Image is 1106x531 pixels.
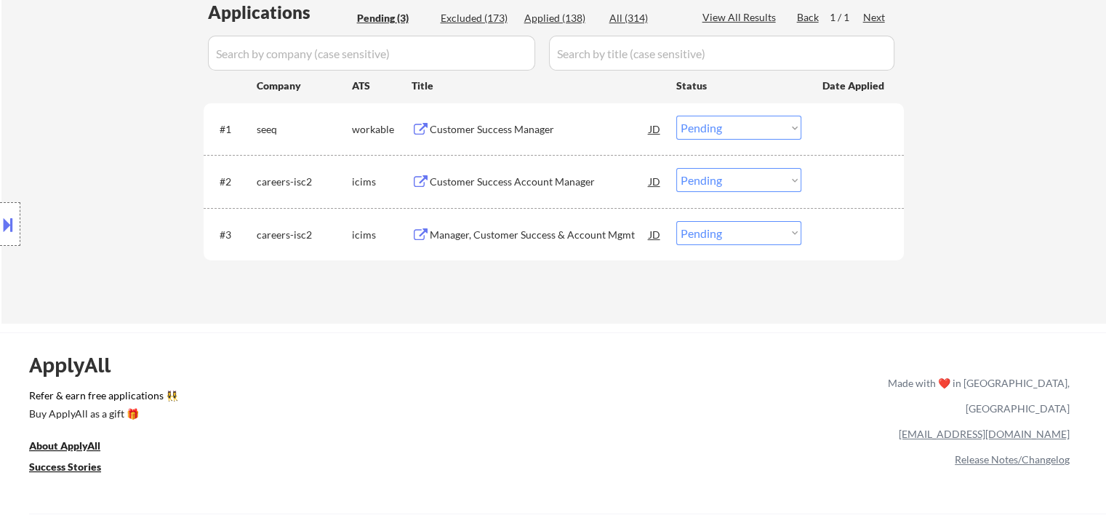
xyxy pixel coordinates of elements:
div: icims [352,228,412,242]
u: About ApplyAll [29,439,100,452]
div: Title [412,79,662,93]
a: Release Notes/Changelog [955,453,1070,466]
input: Search by title (case sensitive) [549,36,894,71]
div: ATS [352,79,412,93]
div: JD [648,168,662,194]
div: Applied (138) [524,11,597,25]
div: Back [797,10,820,25]
div: All (314) [609,11,682,25]
a: About ApplyAll [29,438,121,456]
div: Company [257,79,352,93]
div: Date Applied [822,79,886,93]
input: Search by company (case sensitive) [208,36,535,71]
div: Made with ❤️ in [GEOGRAPHIC_DATA], [GEOGRAPHIC_DATA] [882,370,1070,421]
a: Buy ApplyAll as a gift 🎁 [29,406,175,424]
div: View All Results [702,10,780,25]
a: [EMAIL_ADDRESS][DOMAIN_NAME] [899,428,1070,440]
div: JD [648,221,662,247]
div: Manager, Customer Success & Account Mgmt [430,228,649,242]
a: Refer & earn free applications 👯‍♀️ [29,391,584,406]
div: 1 / 1 [830,10,863,25]
a: Success Stories [29,459,121,477]
div: careers-isc2 [257,228,352,242]
div: workable [352,122,412,137]
div: Customer Success Manager [430,122,649,137]
div: Pending (3) [357,11,430,25]
div: Customer Success Account Manager [430,175,649,189]
div: ApplyAll [29,353,127,378]
u: Success Stories [29,460,101,473]
div: JD [648,116,662,142]
div: Applications [208,4,352,21]
div: Next [863,10,886,25]
div: Excluded (173) [441,11,513,25]
div: careers-isc2 [257,175,352,189]
div: Status [676,72,801,98]
div: icims [352,175,412,189]
div: seeq [257,122,352,137]
div: Buy ApplyAll as a gift 🎁 [29,409,175,419]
